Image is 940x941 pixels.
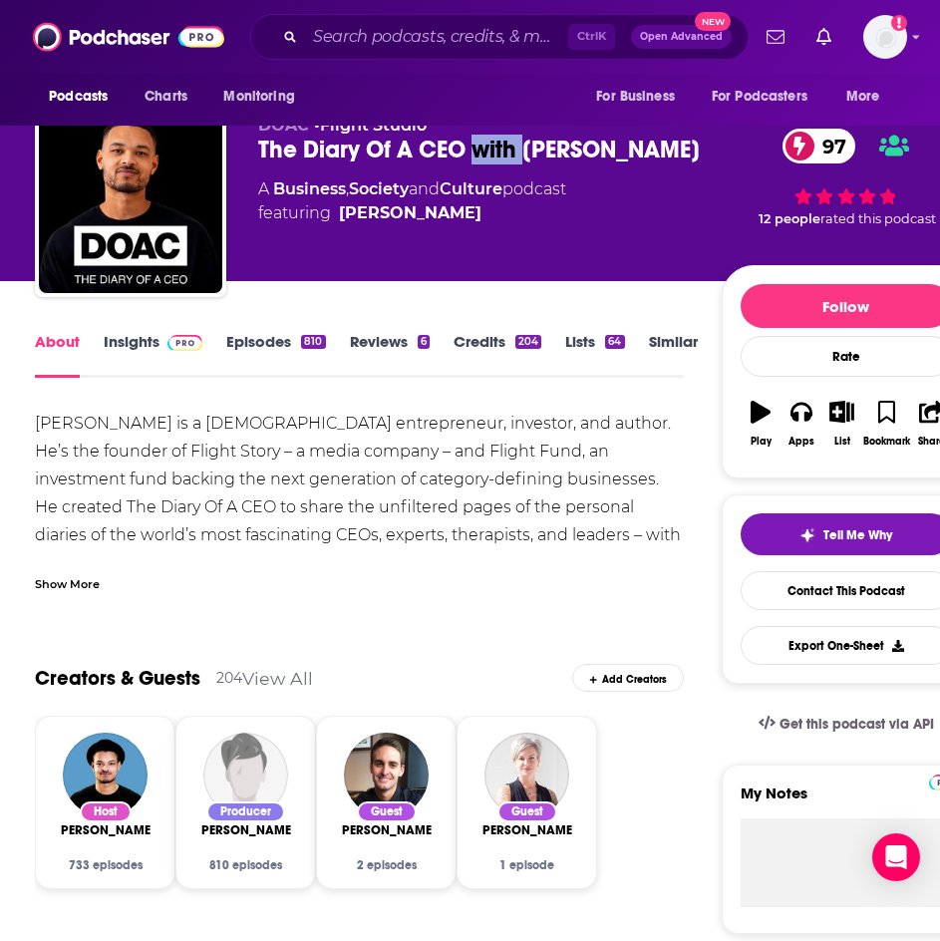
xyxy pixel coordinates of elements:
a: Steven Bartlett [56,822,156,838]
span: , [346,179,349,198]
span: and [409,179,440,198]
div: 64 [605,335,624,349]
a: InsightsPodchaser Pro [104,332,202,378]
button: open menu [699,78,836,116]
a: Society [349,179,409,198]
span: [PERSON_NAME] [56,822,156,838]
button: List [821,388,862,460]
span: Get this podcast via API [780,716,934,733]
span: For Podcasters [712,83,807,111]
a: Reviews6 [350,332,430,378]
input: Search podcasts, credits, & more... [305,21,568,53]
a: About [35,332,80,378]
span: [PERSON_NAME] [337,822,437,838]
div: Guest [357,801,417,822]
div: 6 [418,335,430,349]
span: For Business [596,83,675,111]
span: [PERSON_NAME] [196,822,296,838]
span: New [695,12,731,31]
a: Lists64 [565,332,624,378]
div: 810 episodes [200,858,291,872]
div: Search podcasts, credits, & more... [250,14,749,60]
div: 204 [515,335,541,349]
button: Play [741,388,782,460]
img: Steven Bartlett [63,733,148,817]
span: 97 [802,129,856,163]
button: open menu [832,78,905,116]
a: View All [242,668,313,689]
span: rated this podcast [820,211,936,226]
div: [PERSON_NAME] is a [DEMOGRAPHIC_DATA] entrepreneur, investor, and author. He’s the founder of Fli... [35,410,684,773]
button: open menu [35,78,134,116]
span: Tell Me Why [823,527,892,543]
span: Ctrl K [568,24,615,50]
a: Credits204 [454,332,541,378]
div: 204 [216,669,242,687]
a: Similar [649,332,698,378]
div: 1 episode [481,858,572,872]
button: open menu [582,78,700,116]
button: open menu [209,78,320,116]
a: Charts [132,78,199,116]
div: A podcast [258,177,566,225]
img: User Profile [863,15,907,59]
span: Podcasts [49,83,108,111]
div: Producer [206,801,285,822]
span: Charts [145,83,187,111]
button: Open AdvancedNew [631,25,732,49]
a: 97 [783,129,856,163]
span: Open Advanced [640,32,723,42]
svg: Add a profile image [891,15,907,31]
a: Show notifications dropdown [759,20,792,54]
a: Evan Spiegel [337,822,437,838]
button: Apps [781,388,821,460]
span: More [846,83,880,111]
div: List [834,436,850,448]
a: Dr. Tyna Moore [477,822,577,838]
img: tell me why sparkle [799,527,815,543]
div: Bookmark [863,436,910,448]
span: Logged in as veronica.smith [863,15,907,59]
div: 2 episodes [341,858,432,872]
img: Jack Sylvester [203,733,288,817]
a: Business [273,179,346,198]
img: Evan Spiegel [344,733,429,817]
span: featuring [258,201,566,225]
img: The Diary Of A CEO with Steven Bartlett [39,110,222,293]
img: Podchaser Pro [167,335,202,351]
a: Show notifications dropdown [808,20,839,54]
img: Dr. Tyna Moore [484,733,569,817]
a: Steven Bartlett [339,201,481,225]
button: Show profile menu [863,15,907,59]
a: Creators & Guests [35,666,200,691]
img: Podchaser - Follow, Share and Rate Podcasts [33,18,224,56]
span: [PERSON_NAME] [477,822,577,838]
a: Culture [440,179,502,198]
div: 810 [301,335,325,349]
div: Host [80,801,132,822]
a: Episodes810 [226,332,325,378]
span: 12 people [759,211,820,226]
div: Guest [497,801,557,822]
button: Bookmark [862,388,911,460]
div: Open Intercom Messenger [872,833,920,881]
div: Apps [788,436,814,448]
div: Play [751,436,772,448]
div: 733 episodes [60,858,151,872]
div: Add Creators [572,664,684,692]
span: Monitoring [223,83,294,111]
a: Jack Sylvester [196,822,296,838]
